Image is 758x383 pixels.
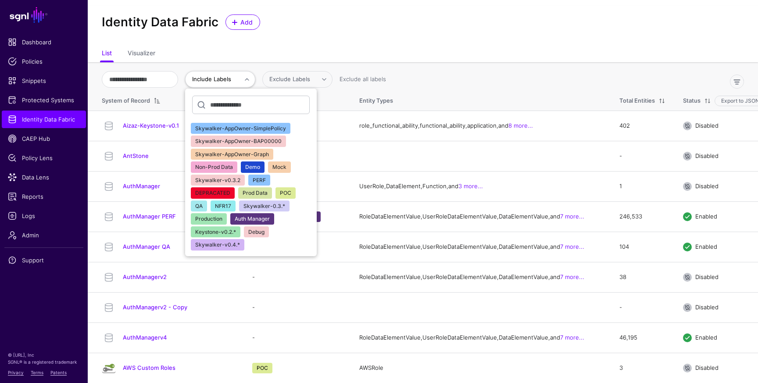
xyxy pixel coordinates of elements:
span: Include Labels [192,75,231,82]
button: Production [191,213,227,225]
a: AuthManagerv4 [123,334,167,341]
a: List [102,46,112,62]
span: Skywalker-AppOwner-Graph [195,151,269,157]
button: PERF [248,175,270,186]
button: Demo [241,161,265,173]
span: Dashboard [8,38,80,47]
button: Keystone-v0.2.* [191,226,240,238]
span: Policy Lens [8,154,80,162]
span: Skywalker-v0.3.2 [195,177,240,183]
td: - [243,262,351,292]
button: Skywalker-0.3.* [239,200,290,212]
span: Auth Manager [235,215,270,222]
p: © [URL], Inc [8,351,80,358]
span: Keystone-v0.2.* [195,229,236,235]
button: QA [191,200,207,212]
td: 1 [611,171,674,201]
span: Exclude Labels [269,75,310,82]
a: 8 more... [508,122,533,129]
span: Demo [245,164,260,170]
a: 7 more... [560,243,584,250]
span: PERF [253,177,266,183]
span: Prod Data [243,190,268,196]
span: Identity Data Fabric [8,115,80,124]
span: Non-Prod Data [195,164,233,170]
td: UserRole, DataElement, Function, and [350,171,611,201]
span: DEPRACATED [195,190,230,196]
span: Disabled [695,273,719,280]
a: CAEP Hub [2,130,86,147]
td: RoleDataElementValue, UserRoleDataElementValue, DataElementValue, and [350,232,611,262]
td: 246,533 [611,201,674,232]
div: System of Record [102,97,150,105]
a: Policies [2,53,86,70]
span: QA [195,203,203,209]
span: Enabled [695,243,717,250]
button: Skywalker-v0.3.2 [191,175,245,186]
button: Auth Manager [230,213,274,225]
span: POC [280,190,291,196]
td: AWSRole [350,353,611,383]
button: Non-Prod Data [191,161,237,173]
span: Skywalker-0.3.* [243,203,285,209]
a: Protected Systems [2,91,86,109]
td: - [611,292,674,322]
button: Skywalker-AppOwner-SimplePolicy [191,123,290,134]
a: AuthManager [123,183,160,190]
a: SGNL [5,5,82,25]
a: Identity Data Fabric [2,111,86,128]
button: NFR17 [211,200,236,212]
span: Policies [8,57,80,66]
span: Disabled [695,364,719,371]
span: Skywalker-AppOwner-SimplePolicy [195,125,286,132]
a: AWS Custom Roles [123,364,175,371]
a: 7 more... [560,273,584,280]
div: Status [683,97,701,105]
td: 3 [611,353,674,383]
span: Skywalker-v0.4.* [195,241,240,248]
a: Patents [50,370,67,375]
td: - [243,322,351,353]
a: 3 more... [458,183,483,190]
span: POC [252,363,272,373]
span: Entity Types [359,97,393,104]
td: 402 [611,111,674,141]
td: - [243,292,351,322]
span: Disabled [695,304,719,311]
span: CAEP Hub [8,134,80,143]
td: 38 [611,262,674,292]
a: AntStone [123,152,149,159]
td: RoleDataElementValue, UserRoleDataElementValue, DataElementValue, and [350,262,611,292]
td: 104 [611,232,674,262]
button: POC [275,187,296,199]
div: Total Entities [619,97,655,105]
span: Enabled [695,213,717,220]
a: Terms [31,370,43,375]
span: Reports [8,192,80,201]
button: DEPRACATED [191,187,235,199]
span: Mock [272,164,286,170]
a: Reports [2,188,86,205]
a: Visualizer [128,46,155,62]
a: AuthManager QA [123,243,170,250]
a: AuthManagerv2 - Copy [123,304,187,311]
button: Skywalker-AppOwner-BAP00000 [191,136,286,147]
span: NFR17 [215,203,231,209]
p: SGNL® is a registered trademark [8,358,80,365]
td: 46,195 [611,322,674,353]
a: Data Lens [2,168,86,186]
span: Skywalker-AppOwner-BAP00000 [195,138,282,144]
span: Production [195,215,222,222]
a: Policy Lens [2,149,86,167]
img: svg+xml;base64,PHN2ZyB3aWR0aD0iMzAwIiBoZWlnaHQ9IjMwMCIgdmlld0JveD0iMCAwIDMwMCAzMDAiIGZpbGw9Im5vbm... [102,361,116,375]
span: Admin [8,231,80,240]
span: Snippets [8,76,80,85]
a: Admin [2,226,86,244]
a: 7 more... [560,213,584,220]
td: role_functional_ability, functional_ability, application, and [350,111,611,141]
a: Exclude all labels [340,75,386,82]
a: AuthManager PERF [123,213,176,220]
span: Data Lens [8,173,80,182]
button: Skywalker-v0.4.* [191,239,244,251]
button: Skywalker-AppOwner-Graph [191,149,273,160]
